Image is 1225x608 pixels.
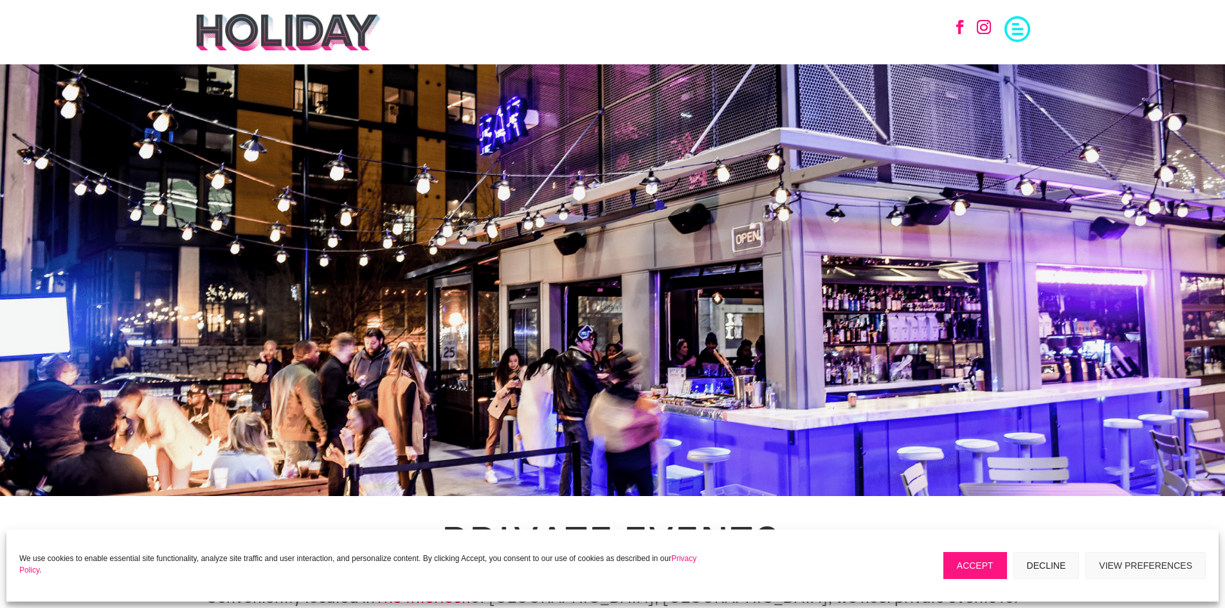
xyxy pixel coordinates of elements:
button: Decline [1013,552,1080,579]
p: We use cookies to enable essential site functionality, analyze site traffic and user interaction,... [19,553,714,576]
button: View preferences [1085,552,1206,579]
a: Follow on Instagram [970,13,998,41]
h1: Private Events [442,522,782,564]
a: The Interlock [375,587,471,606]
a: Follow on Facebook [946,13,974,41]
img: holiday-logo-black [195,13,382,51]
button: Accept [943,552,1007,579]
a: Privacy Policy [19,554,696,575]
